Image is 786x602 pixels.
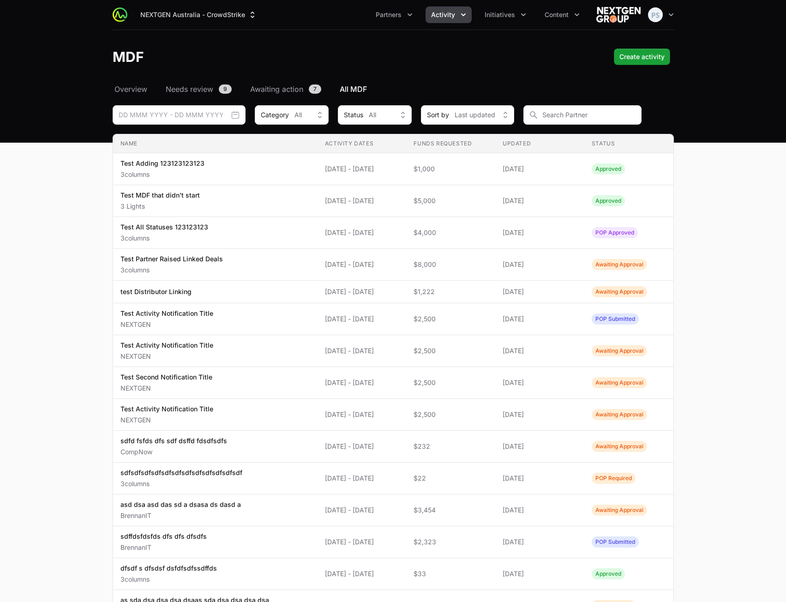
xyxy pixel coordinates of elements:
[164,84,234,95] a: Needs review9
[414,228,488,237] span: $4,000
[592,345,647,356] span: Activity Status
[592,377,647,388] span: Activity Status
[455,110,495,120] span: Last updated
[120,511,241,520] p: BrennanIT
[592,195,625,206] span: Activity Status
[503,410,577,419] span: [DATE]
[325,260,399,269] span: [DATE] - [DATE]
[426,6,472,23] button: Activity
[135,6,263,23] button: NEXTGEN Australia - CrowdStrike
[539,6,585,23] div: Content menu
[120,468,242,477] p: sdfsdfsdfsdfsdfsdfsdfsdfsdfsdfsdfsdf
[248,84,323,95] a: Awaiting action7
[592,286,647,297] span: Activity Status
[592,163,625,175] span: Activity Status
[120,352,213,361] p: NEXTGEN
[120,543,207,552] p: BrennanIT
[479,6,532,23] button: Initiatives
[120,265,223,275] p: 3columns
[325,346,399,355] span: [DATE] - [DATE]
[120,287,192,296] p: test Distributor Linking
[113,84,674,95] nav: MDF navigation
[503,506,577,515] span: [DATE]
[120,436,227,445] p: sdfd fsfds dfs sdf dsffd fdsdfsdfs
[503,196,577,205] span: [DATE]
[503,228,577,237] span: [DATE]
[614,48,670,65] div: Primary actions
[120,159,204,168] p: Test Adding 123123123123
[166,84,213,95] span: Needs review
[584,134,673,153] th: Status
[120,320,213,329] p: NEXTGEN
[338,105,412,125] button: StatusAll
[120,447,227,457] p: CompNow
[503,287,577,296] span: [DATE]
[414,196,488,205] span: $5,000
[592,409,647,420] span: Activity Status
[479,6,532,23] div: Initiatives menu
[325,287,399,296] span: [DATE] - [DATE]
[113,105,246,125] div: Date range picker
[503,442,577,451] span: [DATE]
[113,134,318,153] th: Name
[120,170,204,179] p: 3columns
[255,105,329,125] button: CategoryAll
[120,415,213,425] p: NEXTGEN
[120,341,213,350] p: Test Activity Notification Title
[414,378,488,387] span: $2,500
[592,505,647,516] span: Activity Status
[421,105,514,125] button: Sort byLast updated
[120,564,217,573] p: dfsdf s dfsdsf dsfdfsdfssdffds
[592,313,639,325] span: Activity Status
[325,196,399,205] span: [DATE] - [DATE]
[261,110,289,120] span: Category
[325,314,399,324] span: [DATE] - [DATE]
[648,7,663,22] img: Peter Spillane
[592,473,636,484] span: Activity Status
[120,479,242,488] p: 3columns
[369,110,376,120] span: All
[325,164,399,174] span: [DATE] - [DATE]
[325,474,399,483] span: [DATE] - [DATE]
[120,309,213,318] p: Test Activity Notification Title
[325,410,399,419] span: [DATE] - [DATE]
[120,384,212,393] p: NEXTGEN
[120,500,241,509] p: asd dsa asd das sd a dsasa ds dasd a
[414,410,488,419] span: $2,500
[414,474,488,483] span: $22
[376,10,402,19] span: Partners
[503,378,577,387] span: [DATE]
[485,10,515,19] span: Initiatives
[503,474,577,483] span: [DATE]
[255,105,329,125] div: Activity Type filter
[539,6,585,23] button: Content
[414,164,488,174] span: $1,000
[414,346,488,355] span: $2,500
[592,259,647,270] span: Activity Status
[344,110,363,120] span: Status
[406,134,495,153] th: Funds Requested
[338,105,412,125] div: Activity Status filter
[120,223,208,232] p: Test All Statuses 123123123
[545,10,569,19] span: Content
[495,134,584,153] th: Updated
[318,134,407,153] th: Activity Dates
[113,7,127,22] img: ActivitySource
[120,575,217,584] p: 3columns
[592,568,625,579] span: Activity Status
[427,110,449,120] span: Sort by
[325,228,399,237] span: [DATE] - [DATE]
[503,537,577,547] span: [DATE]
[503,260,577,269] span: [DATE]
[219,84,232,94] span: 9
[596,6,641,24] img: NEXTGEN Australia
[120,234,208,243] p: 3columns
[431,10,455,19] span: Activity
[421,105,514,125] div: Sort by filter
[340,84,367,95] span: All MDF
[414,506,488,515] span: $3,454
[127,6,585,23] div: Main navigation
[250,84,303,95] span: Awaiting action
[120,532,207,541] p: sdffdsfdsfds dfs dfs dfsdfs
[592,227,638,238] span: Activity Status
